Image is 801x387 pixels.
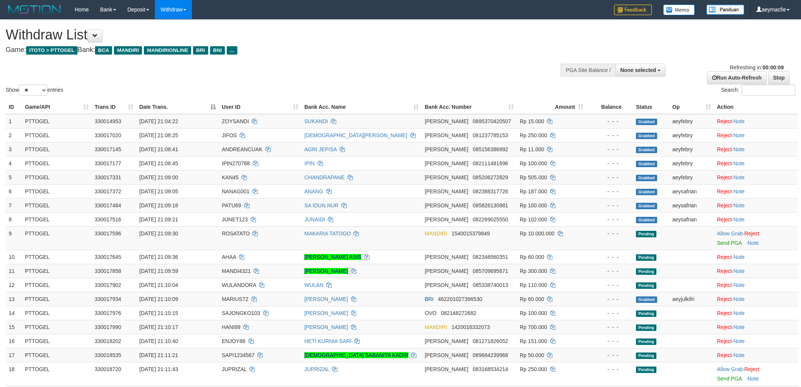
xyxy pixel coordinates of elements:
th: Trans ID: activate to sort column ascending [92,100,136,114]
img: Feedback.jpg [614,5,652,15]
span: [PERSON_NAME] [425,338,468,344]
span: MARIUS72 [222,296,248,302]
span: MANDIRI [425,324,447,330]
span: [DATE] 21:08:25 [139,132,178,138]
span: WULANDORA [222,282,256,288]
span: [DATE] 21:10:15 [139,310,178,316]
span: Rp 60.000 [520,254,544,260]
td: 18 [6,362,22,385]
span: [DATE] 21:11:21 [139,352,178,358]
td: · [714,292,798,306]
td: PTTOGEL [22,292,92,306]
span: Rp 110.000 [520,282,547,288]
a: HETI KURNIA SARI [304,338,351,344]
span: [DATE] 21:10:09 [139,296,178,302]
div: PGA Site Balance / [561,64,615,77]
span: Copy 081271826052 to clipboard [473,338,508,344]
span: Copy 085709695671 to clipboard [473,268,508,274]
span: Rp 10.000.000 [520,230,555,237]
span: 330018720 [95,366,121,372]
span: 330017177 [95,160,121,166]
td: 1 [6,114,22,128]
a: MAKARIA TATOGO [304,230,351,237]
span: Copy 082346560351 to clipboard [473,254,508,260]
a: [PERSON_NAME] ASIS [304,254,361,260]
a: Note [734,188,745,194]
a: Reject [717,324,732,330]
span: MANDIRI [114,46,142,55]
td: PTTOGEL [22,264,92,278]
span: ITOTO > PTTOGEL [26,46,78,55]
span: 330017516 [95,216,121,222]
span: Rp 11.000 [520,146,544,152]
span: 330017902 [95,282,121,288]
td: PTTOGEL [22,278,92,292]
a: SA IDUN NUR [304,202,338,208]
span: Copy 082148272682 to clipboard [441,310,476,316]
span: Rp 50.000 [520,352,544,358]
img: MOTION_logo.png [6,4,63,15]
span: [PERSON_NAME] [425,216,468,222]
span: Rp 505.000 [520,174,547,180]
span: Copy 462201027366530 to clipboard [438,296,482,302]
a: Note [734,282,745,288]
span: 330017934 [95,296,121,302]
span: Rp 102.000 [520,216,547,222]
span: Rp 100.000 [520,160,547,166]
a: Reject [717,352,732,358]
td: 4 [6,156,22,170]
td: PTTOGEL [22,212,92,226]
span: [DATE] 21:09:00 [139,174,178,180]
a: [PERSON_NAME] [304,296,348,302]
input: Search: [742,85,795,96]
span: [PERSON_NAME] [425,254,468,260]
td: PTTOGEL [22,362,92,385]
span: Copy 081237785153 to clipboard [473,132,508,138]
td: · [714,212,798,226]
a: Reject [717,254,732,260]
span: Copy 1420016332073 to clipboard [452,324,490,330]
span: Pending [636,310,656,317]
span: Copy 082111481696 to clipboard [473,160,508,166]
span: 330014953 [95,118,121,124]
span: 330017484 [95,202,121,208]
td: 15 [6,320,22,334]
span: 330017145 [95,146,121,152]
a: Note [734,352,745,358]
a: JUNAIDI [304,216,325,222]
span: [DATE] 21:10:17 [139,324,178,330]
span: 330017596 [95,230,121,237]
a: Reject [717,118,732,124]
a: Reject [717,174,732,180]
a: Run Auto-Refresh [707,71,767,84]
strong: 00:00:09 [762,64,784,71]
a: Note [748,240,759,246]
th: Bank Acc. Name: activate to sort column ascending [301,100,422,114]
a: Reject [717,188,732,194]
a: Note [734,216,745,222]
td: 9 [6,226,22,250]
td: PTTOGEL [22,170,92,184]
span: [PERSON_NAME] [425,202,468,208]
a: SUKANDI [304,118,328,124]
span: [DATE] 21:04:22 [139,118,178,124]
td: PTTOGEL [22,320,92,334]
span: ANDREANCUAK [222,146,262,152]
td: aeyfebry [669,156,714,170]
span: Pending [636,231,656,237]
span: Copy 085338740013 to clipboard [473,282,508,288]
h4: Game: Bank: [6,46,527,54]
td: aeyfebry [669,170,714,184]
span: Copy 082388317726 to clipboard [473,188,508,194]
a: CHANDRAPANE [304,174,344,180]
td: · [714,348,798,362]
a: Allow Grab [717,366,743,372]
span: Copy 085156386992 to clipboard [473,146,508,152]
td: · [714,184,798,198]
img: panduan.png [706,5,744,15]
td: 14 [6,306,22,320]
span: Grabbed [636,161,657,167]
a: [PERSON_NAME] [304,310,348,316]
span: 330017331 [95,174,121,180]
span: Grabbed [636,147,657,153]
